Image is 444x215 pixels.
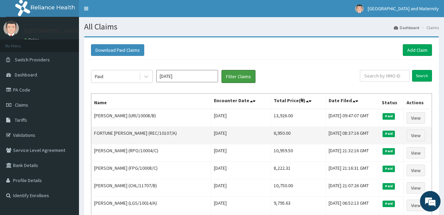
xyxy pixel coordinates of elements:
[211,109,271,127] td: [DATE]
[24,37,41,42] a: Online
[383,201,395,207] span: Paid
[91,94,211,109] th: Name
[15,117,27,123] span: Tariffs
[383,131,395,137] span: Paid
[91,197,211,214] td: [PERSON_NAME] (LGS/10014/A)
[91,109,211,127] td: [PERSON_NAME] (URI/10008/B)
[91,44,144,56] button: Download Paid Claims
[95,73,103,80] div: Paid
[271,109,326,127] td: 13,926.00
[403,44,432,56] a: Add Claim
[91,144,211,162] td: [PERSON_NAME] (RPO/10004/C)
[84,22,439,31] h1: All Claims
[326,94,379,109] th: Date Filed
[271,179,326,197] td: 10,750.00
[211,94,271,109] th: Encounter Date
[221,70,255,83] button: Filter Claims
[326,197,379,214] td: [DATE] 06:52:13 GMT
[383,113,395,119] span: Paid
[326,162,379,179] td: [DATE] 21:16:31 GMT
[36,38,115,47] div: Chat with us now
[211,162,271,179] td: [DATE]
[379,94,404,109] th: Status
[326,144,379,162] td: [DATE] 21:32:16 GMT
[412,70,432,82] input: Search
[420,25,439,31] li: Claims
[407,112,425,124] a: View
[383,166,395,172] span: Paid
[407,147,425,159] a: View
[211,127,271,144] td: [DATE]
[3,21,19,36] img: User Image
[271,94,326,109] th: Total Price(₦)
[355,4,364,13] img: User Image
[91,179,211,197] td: [PERSON_NAME] (CHL/11707/B)
[326,179,379,197] td: [DATE] 21:07:26 GMT
[383,148,395,154] span: Paid
[15,57,50,63] span: Switch Providers
[24,28,119,34] p: [GEOGRAPHIC_DATA] and Maternity
[326,109,379,127] td: [DATE] 09:47:07 GMT
[407,200,425,211] a: View
[156,70,218,82] input: Select Month and Year
[15,72,37,78] span: Dashboard
[271,127,326,144] td: 6,950.00
[407,182,425,194] a: View
[40,64,95,133] span: We're online!
[368,5,439,12] span: [GEOGRAPHIC_DATA] and Maternity
[211,144,271,162] td: [DATE]
[3,143,131,167] textarea: Type your message and hit 'Enter'
[407,130,425,141] a: View
[360,70,410,82] input: Search by HMO ID
[15,102,28,108] span: Claims
[211,197,271,214] td: [DATE]
[271,162,326,179] td: 8,222.31
[271,144,326,162] td: 10,959.50
[407,165,425,176] a: View
[271,197,326,214] td: 9,795.63
[113,3,129,20] div: Minimize live chat window
[383,183,395,189] span: Paid
[326,127,379,144] td: [DATE] 08:37:16 GMT
[13,34,28,51] img: d_794563401_company_1708531726252_794563401
[394,25,419,31] a: Dashboard
[211,179,271,197] td: [DATE]
[91,162,211,179] td: [PERSON_NAME] (FPG/10008/C)
[403,94,432,109] th: Actions
[91,127,211,144] td: FORTUNE [PERSON_NAME] (REC/10107/A)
